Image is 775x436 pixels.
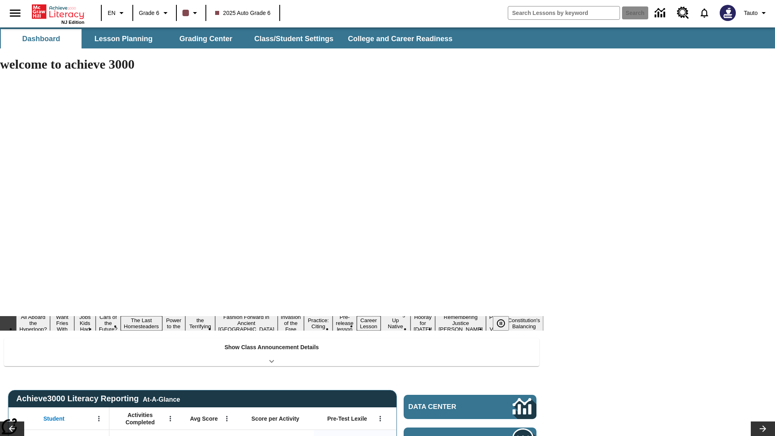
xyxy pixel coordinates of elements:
div: Home [32,3,84,25]
span: 2025 Auto Grade 6 [215,9,271,17]
a: Notifications [694,2,715,23]
button: Pause [493,316,509,331]
button: Slide 7 Attack of the Terrifying Tomatoes [185,310,215,337]
button: Slide 11 Pre-release lesson [333,313,357,333]
div: Pause [493,316,517,331]
a: Home [32,4,84,20]
button: Slide 10 Mixed Practice: Citing Evidence [304,310,333,337]
p: Show Class Announcement Details [224,343,319,352]
button: Slide 4 Cars of the Future? [96,313,121,333]
button: Slide 12 Career Lesson [357,316,381,331]
button: Grading Center [165,29,246,48]
button: Slide 6 Solar Power to the People [162,310,186,337]
span: NJ Edition [61,20,84,25]
button: Slide 15 Remembering Justice O'Connor [435,313,486,333]
button: Class/Student Settings [248,29,340,48]
button: Slide 8 Fashion Forward in Ancient Rome [215,313,278,333]
button: Grade: Grade 6, Select a grade [136,6,174,20]
button: Slide 14 Hooray for Constitution Day! [411,313,436,333]
button: Slide 17 The Constitution's Balancing Act [505,310,543,337]
span: Score per Activity [251,415,300,422]
button: Slide 1 All Aboard the Hyperloop? [16,313,50,333]
button: Slide 13 Cooking Up Native Traditions [381,310,411,337]
input: search field [508,6,620,19]
button: College and Career Readiness [341,29,459,48]
button: Open Menu [374,413,386,425]
div: At-A-Glance [143,394,180,403]
span: EN [108,9,115,17]
button: Open Menu [221,413,233,425]
button: Open Menu [164,413,176,425]
button: Open Menu [93,413,105,425]
button: Lesson carousel, Next [751,421,775,436]
span: Activities Completed [113,411,167,426]
span: Avg Score [190,415,218,422]
button: Dashboard [1,29,82,48]
span: Tauto [744,9,758,17]
button: Lesson Planning [83,29,164,48]
span: Data Center [408,403,485,411]
button: Open side menu [3,1,27,25]
img: Avatar [720,5,736,21]
button: Slide 5 The Last Homesteaders [121,316,162,331]
button: Slide 9 The Invasion of the Free CD [278,307,304,340]
span: Grade 6 [139,9,159,17]
span: Achieve3000 Literacy Reporting [16,394,180,403]
button: Slide 3 Dirty Jobs Kids Had To Do [74,307,96,340]
a: Data Center [650,2,672,24]
button: Slide 16 Point of View [486,313,505,333]
button: Profile/Settings [741,6,772,20]
button: Language: EN, Select a language [104,6,130,20]
button: Slide 2 Do You Want Fries With That? [50,307,74,340]
a: Data Center [404,395,536,419]
span: Student [44,415,65,422]
div: Show Class Announcement Details [4,338,539,366]
a: Resource Center, Will open in new tab [672,2,694,24]
span: Pre-Test Lexile [327,415,367,422]
button: Class color is dark brown. Change class color [179,6,203,20]
button: Select a new avatar [715,2,741,23]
